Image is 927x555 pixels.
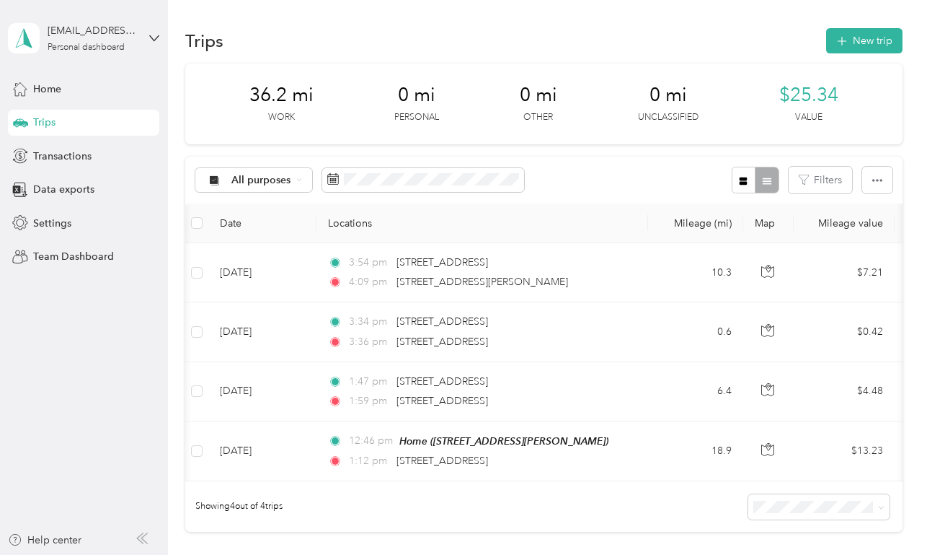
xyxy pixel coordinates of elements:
td: 10.3 [648,243,743,302]
span: 1:59 pm [349,393,390,409]
td: $4.48 [794,362,895,421]
span: Home [33,82,61,97]
span: [STREET_ADDRESS] [396,375,488,388]
th: Mileage value [794,204,895,243]
td: [DATE] [208,362,316,421]
th: Map [743,204,794,243]
td: [DATE] [208,302,316,362]
span: Data exports [33,182,94,197]
div: Personal dashboard [48,43,125,52]
span: 0 mi [649,84,687,107]
th: Locations [316,204,648,243]
p: Personal [394,111,439,124]
span: [STREET_ADDRESS] [396,395,488,407]
span: 1:47 pm [349,374,390,390]
th: Date [208,204,316,243]
td: $13.23 [794,421,895,481]
span: [STREET_ADDRESS] [396,455,488,467]
span: Team Dashboard [33,249,114,264]
p: Value [795,111,822,124]
th: Mileage (mi) [648,204,743,243]
span: 3:36 pm [349,334,390,350]
span: 12:46 pm [349,433,393,449]
span: 3:54 pm [349,255,390,271]
div: [EMAIL_ADDRESS][DOMAIN_NAME] [48,23,138,38]
span: 0 mi [520,84,557,107]
span: [STREET_ADDRESS] [396,315,488,328]
p: Unclassified [638,111,698,124]
button: New trip [826,28,902,53]
td: 6.4 [648,362,743,421]
span: $25.34 [779,84,838,107]
span: [STREET_ADDRESS] [396,336,488,348]
span: All purposes [231,175,291,185]
p: Other [523,111,553,124]
td: 0.6 [648,302,743,362]
span: Transactions [33,149,92,164]
span: 1:12 pm [349,453,390,469]
button: Help center [8,533,81,548]
td: $0.42 [794,302,895,362]
h1: Trips [185,33,223,48]
span: 36.2 mi [249,84,314,107]
span: 4:09 pm [349,274,390,290]
span: [STREET_ADDRESS][PERSON_NAME] [396,276,568,288]
span: Trips [33,115,56,130]
span: Home ([STREET_ADDRESS][PERSON_NAME]) [399,435,608,447]
span: Settings [33,216,71,231]
td: [DATE] [208,243,316,302]
p: Work [268,111,295,124]
span: 3:34 pm [349,314,390,330]
iframe: Everlance-gr Chat Button Frame [846,474,927,555]
td: $7.21 [794,243,895,302]
button: Filters [789,167,852,193]
span: 0 mi [398,84,435,107]
span: [STREET_ADDRESS] [396,256,488,268]
span: Showing 4 out of 4 trips [185,500,283,513]
td: 18.9 [648,421,743,481]
td: [DATE] [208,421,316,481]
